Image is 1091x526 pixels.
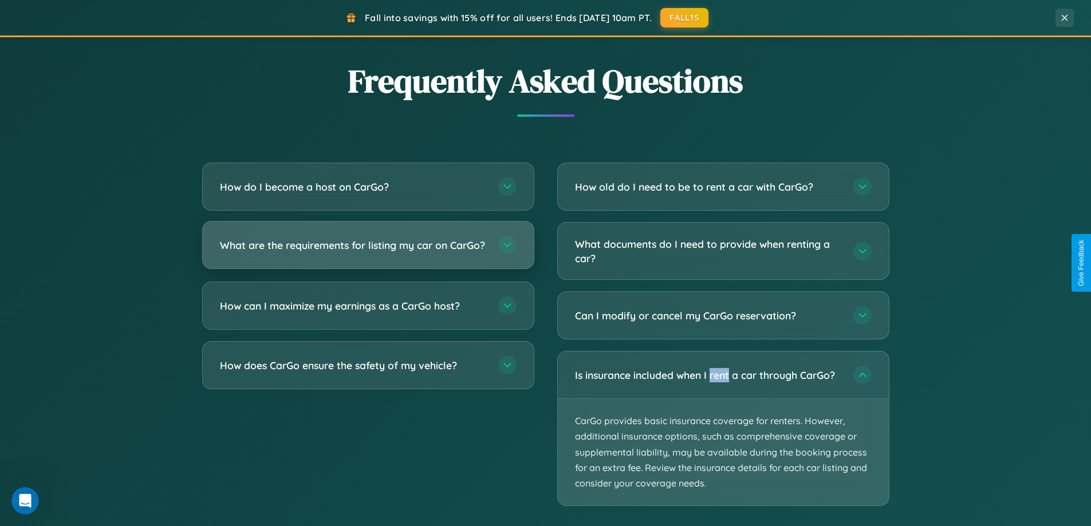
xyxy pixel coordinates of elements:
h3: Is insurance included when I rent a car through CarGo? [575,368,842,382]
p: CarGo provides basic insurance coverage for renters. However, additional insurance options, such ... [558,399,889,505]
h3: How can I maximize my earnings as a CarGo host? [220,299,487,313]
h3: What are the requirements for listing my car on CarGo? [220,238,487,252]
h3: Can I modify or cancel my CarGo reservation? [575,309,842,323]
span: Fall into savings with 15% off for all users! Ends [DATE] 10am PT. [365,12,652,23]
h2: Frequently Asked Questions [202,59,889,103]
h3: How do I become a host on CarGo? [220,180,487,194]
iframe: Intercom live chat [11,487,39,515]
button: FALL15 [660,8,708,27]
h3: How old do I need to be to rent a car with CarGo? [575,180,842,194]
h3: How does CarGo ensure the safety of my vehicle? [220,358,487,373]
div: Give Feedback [1077,240,1085,286]
h3: What documents do I need to provide when renting a car? [575,237,842,265]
